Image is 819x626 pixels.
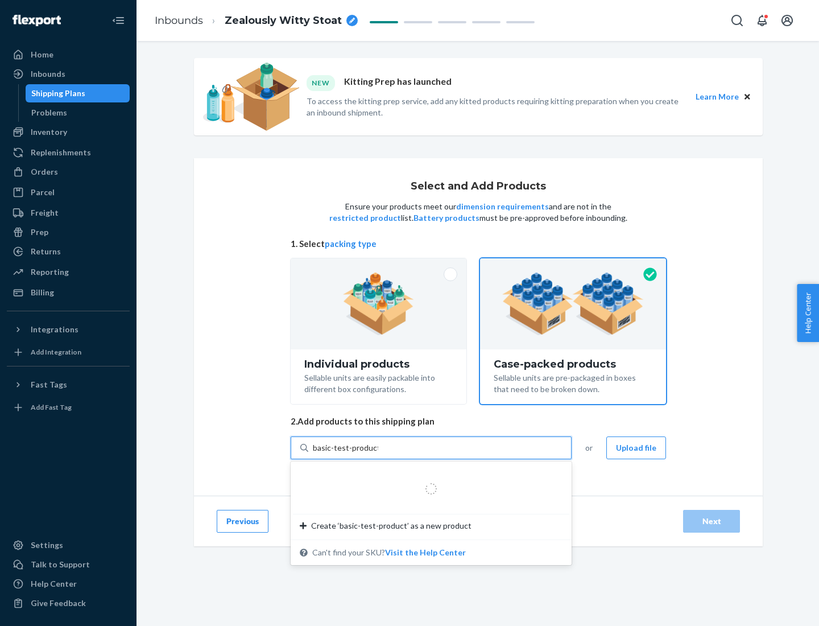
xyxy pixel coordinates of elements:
[726,9,748,32] button: Open Search Box
[291,415,666,427] span: 2. Add products to this shipping plan
[7,183,130,201] a: Parcel
[146,4,367,38] ol: breadcrumbs
[7,123,130,141] a: Inventory
[31,166,58,178] div: Orders
[31,88,85,99] div: Shipping Plans
[312,547,466,558] span: Can't find your SKU?
[693,516,730,527] div: Next
[31,49,53,60] div: Home
[7,242,130,261] a: Returns
[311,520,471,532] span: Create ‘basic-test-product’ as a new product
[31,187,55,198] div: Parcel
[7,594,130,612] button: Give Feedback
[225,14,342,28] span: Zealously Witty Stoat
[26,84,130,102] a: Shipping Plans
[7,376,130,394] button: Fast Tags
[411,181,546,192] h1: Select and Add Products
[307,75,335,90] div: NEW
[502,273,644,335] img: case-pack.59cecea509d18c883b923b81aeac6d0b.png
[329,212,401,224] button: restricted product
[7,163,130,181] a: Orders
[31,324,78,335] div: Integrations
[696,90,739,103] button: Learn More
[31,266,69,278] div: Reporting
[31,578,77,590] div: Help Center
[585,442,593,454] span: or
[26,104,130,122] a: Problems
[494,359,652,370] div: Case-packed products
[31,559,90,570] div: Talk to Support
[31,402,72,412] div: Add Fast Tag
[307,96,685,118] p: To access the kitting prep service, add any kitted products requiring kitting preparation when yo...
[7,320,130,339] button: Integrations
[344,75,452,90] p: Kitting Prep has launched
[413,212,479,224] button: Battery products
[31,287,54,298] div: Billing
[31,126,67,138] div: Inventory
[751,9,773,32] button: Open notifications
[7,555,130,574] a: Talk to Support
[31,246,61,257] div: Returns
[328,201,628,224] p: Ensure your products meet our and are not in the list. must be pre-approved before inbounding.
[683,510,740,533] button: Next
[7,223,130,241] a: Prep
[31,598,86,609] div: Give Feedback
[7,65,130,83] a: Inbounds
[776,9,799,32] button: Open account menu
[31,207,59,219] div: Freight
[31,226,48,238] div: Prep
[797,284,819,342] button: Help Center
[291,238,666,250] span: 1. Select
[7,398,130,417] a: Add Fast Tag
[741,90,754,103] button: Close
[217,510,268,533] button: Previous
[7,263,130,281] a: Reporting
[31,68,65,80] div: Inbounds
[31,347,81,357] div: Add Integration
[7,204,130,222] a: Freight
[31,539,63,551] div: Settings
[31,379,67,390] div: Fast Tags
[7,536,130,554] a: Settings
[456,201,549,212] button: dimension requirements
[304,359,453,370] div: Individual products
[107,9,130,32] button: Close Navigation
[7,283,130,302] a: Billing
[313,442,378,454] input: Create ‘basic-test-product’ as a new productCan't find your SKU?Visit the Help Center
[7,343,130,361] a: Add Integration
[13,15,61,26] img: Flexport logo
[155,14,203,27] a: Inbounds
[31,107,67,118] div: Problems
[7,46,130,64] a: Home
[325,238,377,250] button: packing type
[606,436,666,459] button: Upload file
[385,547,466,558] button: Create ‘basic-test-product’ as a new productCan't find your SKU?
[7,575,130,593] a: Help Center
[304,370,453,395] div: Sellable units are easily packable into different box configurations.
[343,273,414,335] img: individual-pack.facf35554cb0f1810c75b2bd6df2d64e.png
[7,143,130,162] a: Replenishments
[494,370,652,395] div: Sellable units are pre-packaged in boxes that need to be broken down.
[31,147,91,158] div: Replenishments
